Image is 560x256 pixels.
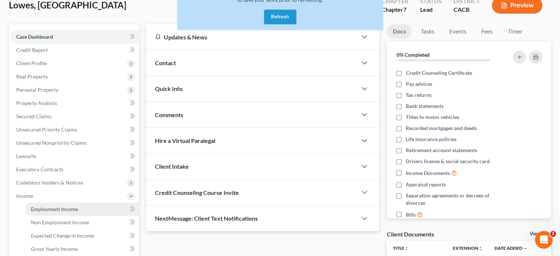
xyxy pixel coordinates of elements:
[453,245,483,251] a: Extensionunfold_more
[16,140,87,146] span: Unsecured Nonpriority Claims
[155,215,258,222] span: NextMessage: Client Text Notifications
[16,73,48,80] span: Real Property
[25,216,139,229] a: Non Employment Income
[404,246,408,251] i: unfold_more
[478,246,483,251] i: unfold_more
[155,189,239,196] span: Credit Counseling Course Invite
[155,85,183,92] span: Quick Info
[10,97,139,110] a: Property Analysis
[25,229,139,242] a: Expected Change in Income
[16,153,36,159] span: Lawsuits
[406,125,477,132] span: Recorded mortgages and deeds
[501,24,528,39] a: Timer
[31,232,94,239] span: Expected Change in Income
[10,123,139,136] a: Unsecured Priority Claims
[10,150,139,163] a: Lawsuits
[406,102,444,110] span: Bank statements
[443,24,472,39] a: Events
[155,59,176,66] span: Contact
[16,60,47,66] span: Client Profile
[406,158,490,165] span: Drivers license & social security card
[16,34,53,40] span: Case Dashboard
[406,192,504,207] span: Separation agreements or decrees of divorces
[155,33,348,41] div: Updates & News
[16,113,52,119] span: Secured Claims
[420,6,442,14] div: Lead
[392,245,408,251] a: Titleunfold_more
[396,52,429,58] strong: 0% Completed
[10,30,139,43] a: Case Dashboard
[406,211,416,218] span: Bills
[31,246,78,252] span: Gross Yearly Income
[25,203,139,216] a: Employment Income
[403,6,406,13] span: 7
[16,193,33,199] span: Income
[406,80,432,88] span: Pay advices
[523,246,528,251] i: expand_more
[10,43,139,57] a: Credit Report
[25,242,139,256] a: Gross Yearly Income
[31,219,89,225] span: Non Employment Income
[16,179,83,186] span: Codebtors Insiders & Notices
[406,69,472,77] span: Credit Counseling Certificate
[475,24,499,39] a: Fees
[415,24,440,39] a: Tasks
[406,169,450,177] span: Income Documents
[406,136,457,143] span: Life insurance policies
[155,137,215,144] span: Hire a Virtual Paralegal
[16,166,63,172] span: Executory Contracts
[387,24,412,39] a: Docs
[535,231,553,249] iframe: Intercom live chat
[155,111,183,118] span: Comments
[381,6,408,14] div: Chapter
[406,147,477,154] span: Retirement account statements
[155,163,189,170] span: Client Intake
[16,87,58,93] span: Personal Property
[494,245,528,251] a: Date Added expand_more
[31,206,78,212] span: Employment Income
[10,163,139,176] a: Executory Contracts
[406,91,432,99] span: Tax returns
[530,231,548,236] a: View All
[406,113,459,121] span: Titles to motor vehicles
[387,230,434,238] div: Client Documents
[406,181,446,188] span: Appraisal reports
[10,136,139,150] a: Unsecured Nonpriority Claims
[16,100,57,106] span: Property Analysis
[264,10,296,24] button: Refresh
[16,126,77,133] span: Unsecured Priority Claims
[454,6,480,14] div: CACB
[16,47,48,53] span: Credit Report
[550,231,556,237] span: 3
[10,110,139,123] a: Secured Claims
